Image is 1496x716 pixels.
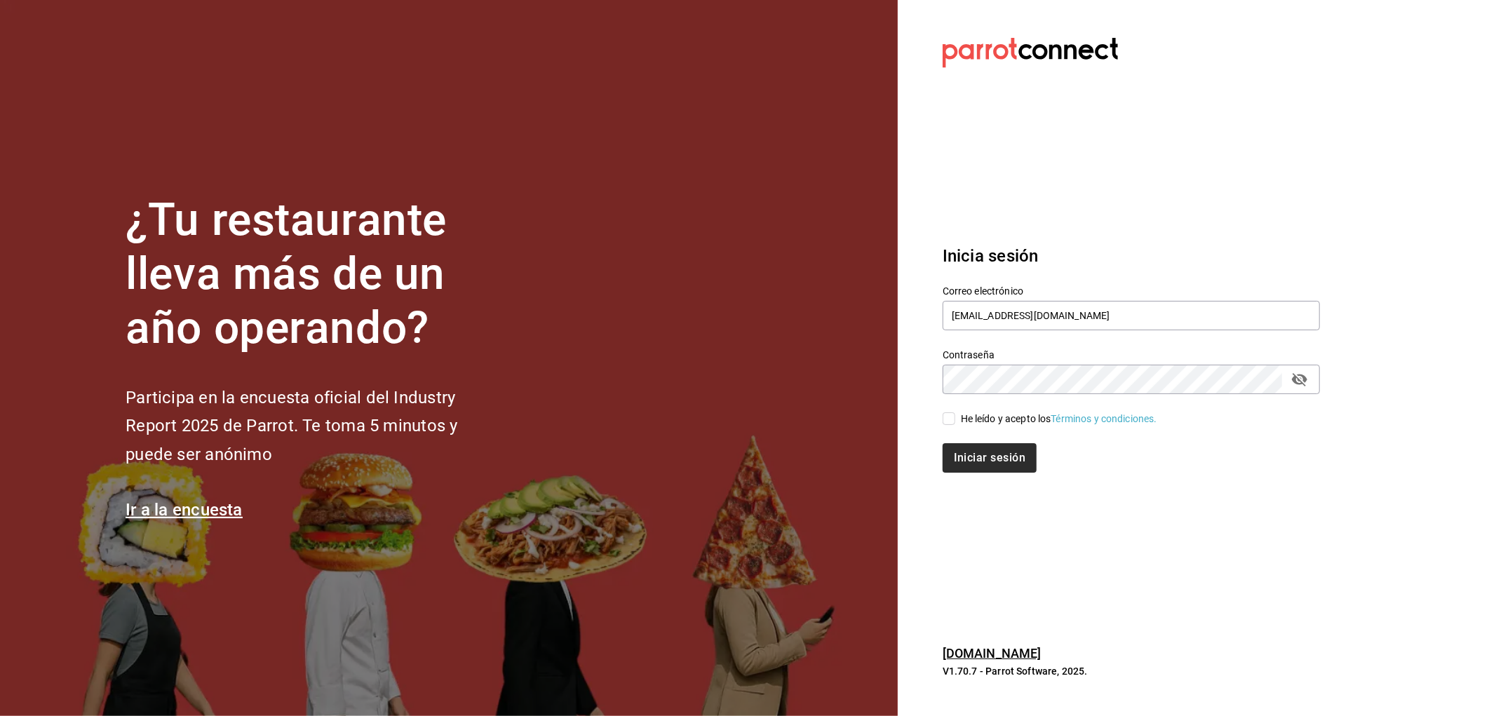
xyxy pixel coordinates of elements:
[1288,367,1312,391] button: passwordField
[126,384,504,469] h2: Participa en la encuesta oficial del Industry Report 2025 de Parrot. Te toma 5 minutos y puede se...
[1051,413,1157,424] a: Términos y condiciones.
[943,646,1042,661] a: [DOMAIN_NAME]
[943,301,1320,330] input: Ingresa tu correo electrónico
[943,664,1320,678] p: V1.70.7 - Parrot Software, 2025.
[961,412,1157,426] div: He leído y acepto los
[943,351,1320,360] label: Contraseña
[943,287,1320,297] label: Correo electrónico
[126,194,504,355] h1: ¿Tu restaurante lleva más de un año operando?
[943,243,1320,269] h3: Inicia sesión
[126,500,243,520] a: Ir a la encuesta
